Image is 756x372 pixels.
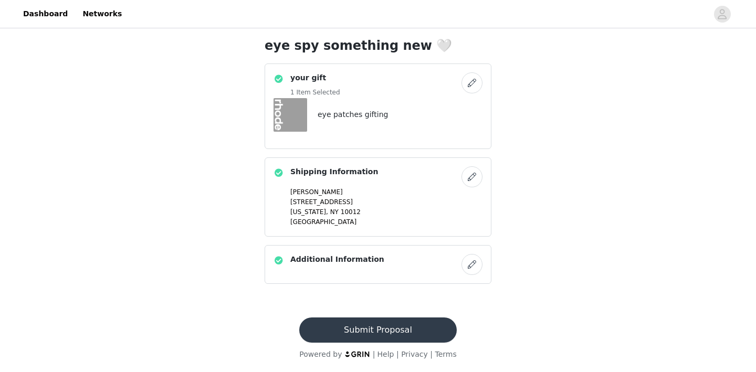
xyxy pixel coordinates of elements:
a: Terms [435,350,456,358]
h4: Additional Information [290,254,384,265]
div: Additional Information [265,245,491,284]
div: Shipping Information [265,157,491,237]
h4: Shipping Information [290,166,378,177]
h5: 1 Item Selected [290,88,340,97]
img: eye patches gifting [274,98,307,132]
h4: your gift [290,72,340,83]
span: | [373,350,375,358]
a: Help [377,350,394,358]
p: [GEOGRAPHIC_DATA] [290,217,482,227]
span: 10012 [341,208,361,216]
span: | [396,350,399,358]
h1: eye spy something new 🤍 [265,36,491,55]
img: logo [344,350,371,357]
a: Networks [76,2,128,26]
button: Submit Proposal [299,317,456,343]
div: avatar [717,6,727,23]
a: Dashboard [17,2,74,26]
div: your gift [265,63,491,149]
span: NY [330,208,339,216]
p: [PERSON_NAME] [290,187,482,197]
p: [STREET_ADDRESS] [290,197,482,207]
span: Powered by [299,350,342,358]
h4: eye patches gifting [318,109,388,120]
a: Privacy [401,350,428,358]
span: | [430,350,433,358]
span: [US_STATE], [290,208,328,216]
